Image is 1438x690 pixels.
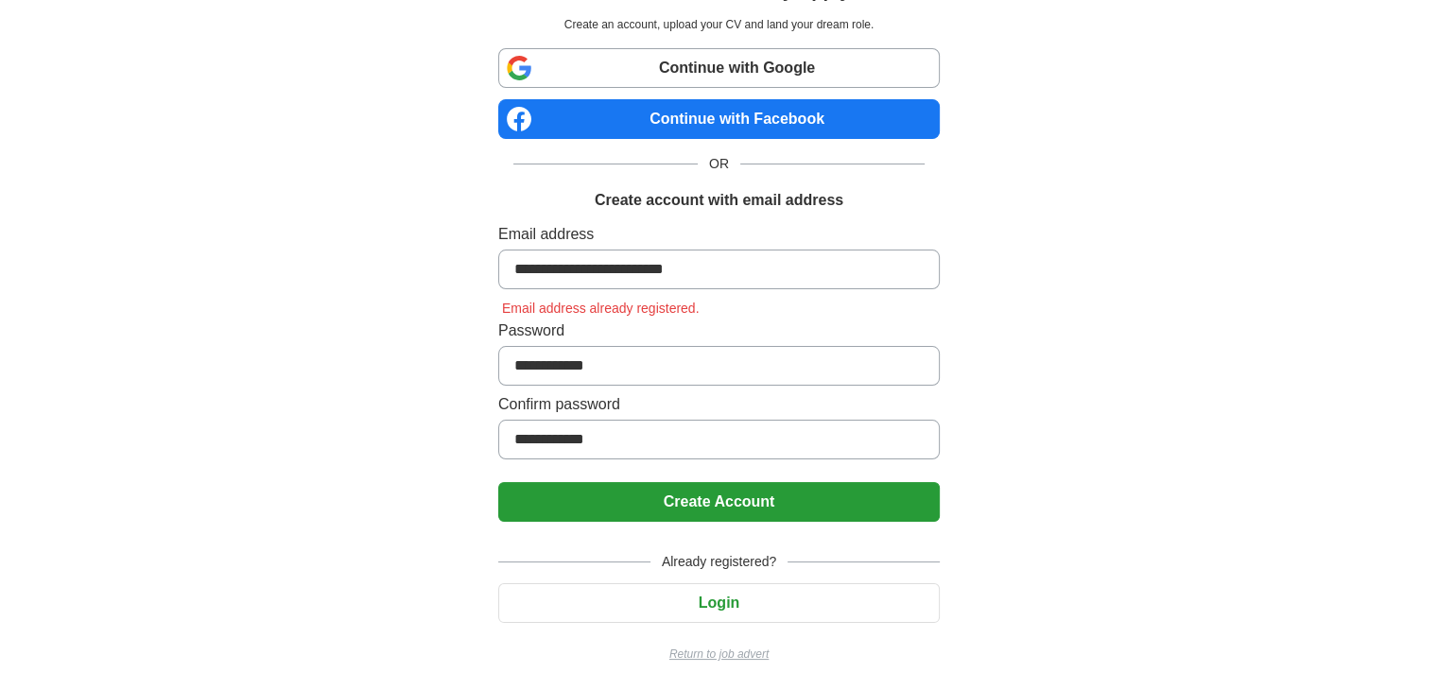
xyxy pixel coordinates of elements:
[698,154,740,174] span: OR
[498,393,940,416] label: Confirm password
[498,319,940,342] label: Password
[498,301,703,316] span: Email address already registered.
[498,223,940,246] label: Email address
[650,552,788,572] span: Already registered?
[502,16,936,33] p: Create an account, upload your CV and land your dream role.
[498,48,940,88] a: Continue with Google
[595,189,843,212] h1: Create account with email address
[498,482,940,522] button: Create Account
[498,646,940,663] a: Return to job advert
[498,99,940,139] a: Continue with Facebook
[498,595,940,611] a: Login
[498,583,940,623] button: Login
